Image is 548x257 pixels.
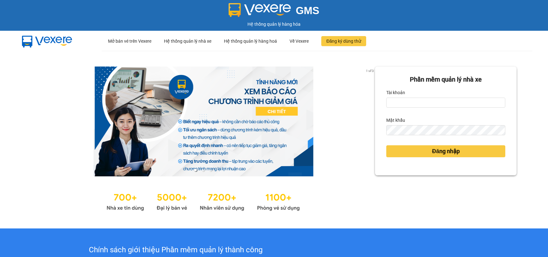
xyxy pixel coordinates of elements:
[386,125,505,135] input: Mật khẩu
[386,98,505,108] input: Tài khoản
[229,9,319,14] a: GMS
[229,3,291,17] img: logo 2
[364,67,375,75] p: 1 of 3
[386,88,405,98] label: Tài khoản
[164,31,211,51] div: Hệ thống quản lý nhà xe
[106,189,300,213] img: Statistics.png
[209,169,212,171] li: slide item 3
[31,67,40,176] button: previous slide / item
[38,244,313,256] div: Chính sách giới thiệu Phần mềm quản lý thành công
[108,31,151,51] div: Mở bán vé trên Vexere
[326,38,361,45] span: Đăng ký dùng thử
[2,21,546,28] div: Hệ thống quản lý hàng hóa
[16,31,79,51] img: mbUUG5Q.png
[386,145,505,157] button: Đăng nhập
[386,115,405,125] label: Mật khẩu
[366,67,375,176] button: next slide / item
[432,147,460,156] span: Đăng nhập
[290,31,309,51] div: Về Vexere
[296,5,319,16] span: GMS
[321,36,366,46] button: Đăng ký dùng thử
[224,31,277,51] div: Hệ thống quản lý hàng hoá
[386,75,505,84] div: Phần mềm quản lý nhà xe
[202,169,204,171] li: slide item 2
[194,169,197,171] li: slide item 1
